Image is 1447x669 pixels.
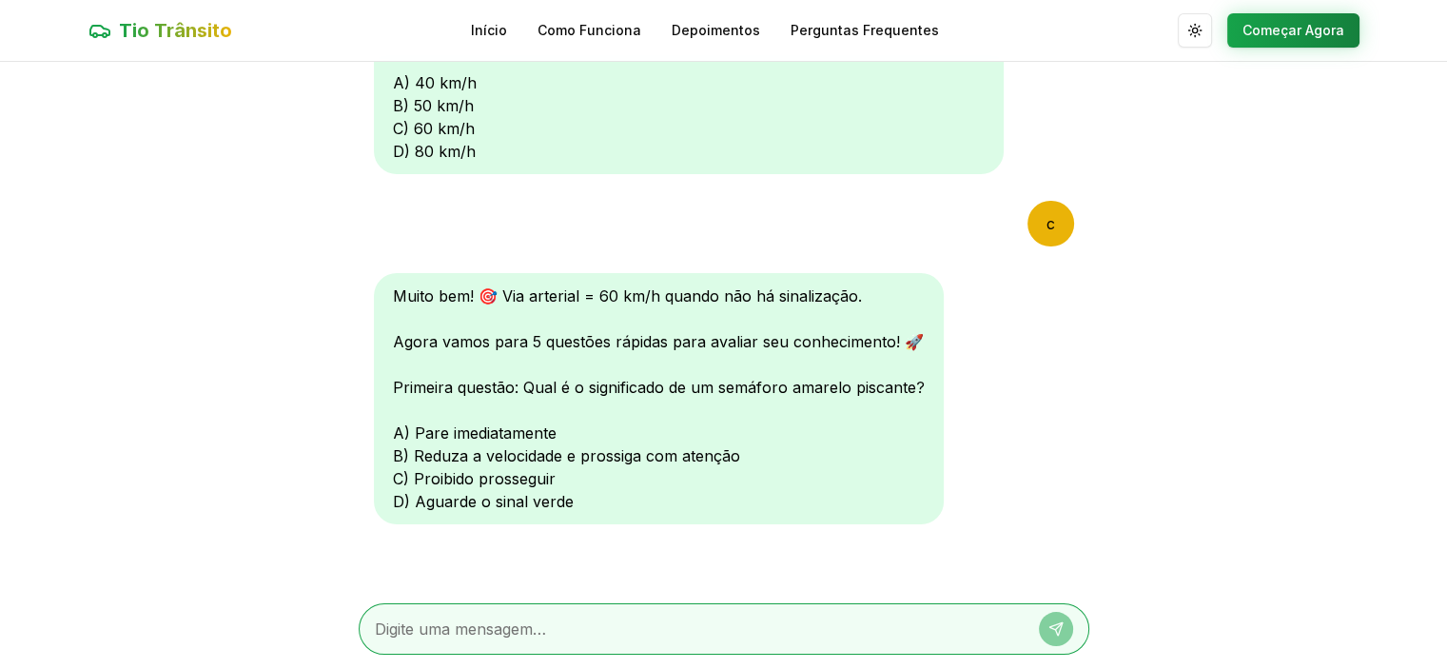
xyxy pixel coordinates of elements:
[538,21,641,40] a: Como Funciona
[1027,201,1074,246] div: c
[791,21,939,40] a: Perguntas Frequentes
[471,21,507,40] a: Início
[374,273,944,524] div: Muito bem! 🎯 Via arterial = 60 km/h quando não há sinalização. Agora vamos para 5 questões rápida...
[119,17,232,44] span: Tio Trânsito
[672,21,760,40] a: Depoimentos
[88,17,232,44] a: Tio Trânsito
[1227,13,1359,48] button: Começar Agora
